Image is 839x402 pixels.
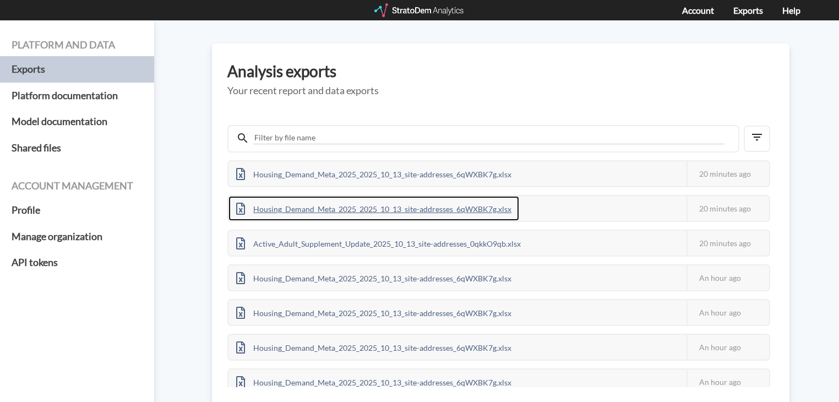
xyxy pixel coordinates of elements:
h3: Analysis exports [227,63,774,80]
a: Exports [12,56,143,83]
a: Housing_Demand_Meta_2025_2025_10_13_site-addresses_6qWXBK7g.xlsx [228,168,519,177]
div: 20 minutes ago [687,196,769,221]
a: Profile [12,197,143,224]
div: Housing_Demand_Meta_2025_2025_10_13_site-addresses_6qWXBK7g.xlsx [228,335,519,360]
div: An hour ago [687,265,769,290]
div: 20 minutes ago [687,231,769,256]
a: Shared files [12,135,143,161]
div: An hour ago [687,300,769,325]
div: Housing_Demand_Meta_2025_2025_10_13_site-addresses_6qWXBK7g.xlsx [228,300,519,325]
a: Manage organization [12,224,143,250]
a: Model documentation [12,108,143,135]
a: Housing_Demand_Meta_2025_2025_10_13_site-addresses_6qWXBK7g.xlsx [228,341,519,351]
a: Account [682,5,714,15]
a: Active_Adult_Supplement_Update_2025_10_13_site-addresses_0qkkO9qb.xlsx [228,237,529,247]
div: Housing_Demand_Meta_2025_2025_10_13_site-addresses_6qWXBK7g.xlsx [228,370,519,394]
div: 20 minutes ago [687,161,769,186]
a: Housing_Demand_Meta_2025_2025_10_13_site-addresses_6qWXBK7g.xlsx [228,307,519,316]
a: API tokens [12,249,143,276]
div: Housing_Demand_Meta_2025_2025_10_13_site-addresses_6qWXBK7g.xlsx [228,196,519,221]
a: Help [782,5,800,15]
a: Exports [733,5,763,15]
a: Housing_Demand_Meta_2025_2025_10_13_site-addresses_6qWXBK7g.xlsx [228,272,519,281]
h4: Account management [12,181,143,192]
h4: Platform and data [12,40,143,51]
a: Platform documentation [12,83,143,109]
a: Housing_Demand_Meta_2025_2025_10_13_site-addresses_6qWXBK7g.xlsx [228,376,519,385]
div: Active_Adult_Supplement_Update_2025_10_13_site-addresses_0qkkO9qb.xlsx [228,231,529,256]
div: Housing_Demand_Meta_2025_2025_10_13_site-addresses_6qWXBK7g.xlsx [228,161,519,186]
h5: Your recent report and data exports [227,85,774,96]
a: Housing_Demand_Meta_2025_2025_10_13_site-addresses_6qWXBK7g.xlsx [228,203,519,212]
div: Housing_Demand_Meta_2025_2025_10_13_site-addresses_6qWXBK7g.xlsx [228,265,519,290]
div: An hour ago [687,370,769,394]
div: An hour ago [687,335,769,360]
input: Filter by file name [253,132,724,144]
